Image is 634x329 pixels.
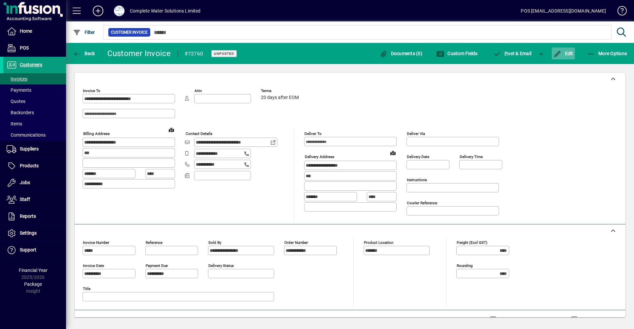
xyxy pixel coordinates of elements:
[304,131,322,136] mat-label: Deliver To
[435,48,479,59] button: Custom Fields
[378,48,424,59] button: Documents (0)
[3,191,66,208] a: Staff
[407,178,427,182] mat-label: Instructions
[208,263,234,268] mat-label: Delivery status
[83,263,104,268] mat-label: Invoice date
[457,240,487,245] mat-label: Freight (excl GST)
[553,51,573,56] span: Edit
[521,6,606,16] div: POS [EMAIL_ADDRESS][DOMAIN_NAME]
[20,163,39,168] span: Products
[7,110,34,115] span: Backorders
[20,146,39,151] span: Suppliers
[3,242,66,258] a: Support
[71,26,97,38] button: Filter
[111,29,148,36] span: Customer Invoice
[261,95,299,100] span: 20 days after EOM
[73,30,95,35] span: Filter
[498,316,559,323] label: Show Line Volumes/Weights
[552,48,575,59] button: Edit
[20,247,36,252] span: Support
[587,51,627,56] span: More Options
[19,268,48,273] span: Financial Year
[20,180,30,185] span: Jobs
[24,281,42,287] span: Package
[20,62,42,67] span: Customers
[7,87,31,93] span: Payments
[579,316,617,323] label: Show Cost/Profit
[20,28,32,34] span: Home
[214,51,234,56] span: Unposted
[585,48,629,59] button: More Options
[20,214,36,219] span: Reports
[457,263,473,268] mat-label: Rounding
[146,263,168,268] mat-label: Payment due
[3,141,66,157] a: Suppliers
[20,197,30,202] span: Staff
[7,76,27,82] span: Invoices
[436,51,478,56] span: Custom Fields
[71,48,97,59] button: Back
[388,148,398,158] a: View on map
[490,48,535,59] button: Post & Email
[3,40,66,56] a: POS
[166,124,177,135] a: View on map
[83,88,100,93] mat-label: Invoice To
[3,175,66,191] a: Jobs
[185,49,203,59] div: #72760
[130,6,201,16] div: Complete Water Solutions Limited
[194,88,202,93] mat-label: Attn
[493,51,532,56] span: ost & Email
[109,5,130,17] button: Profile
[460,154,483,159] mat-label: Delivery time
[3,73,66,84] a: Invoices
[73,51,95,56] span: Back
[3,23,66,40] a: Home
[3,208,66,225] a: Reports
[3,225,66,242] a: Settings
[7,99,25,104] span: Quotes
[407,131,425,136] mat-label: Deliver via
[379,51,422,56] span: Documents (0)
[3,107,66,118] a: Backorders
[261,89,300,93] span: Terms
[3,84,66,96] a: Payments
[7,121,22,126] span: Items
[407,201,437,205] mat-label: Courier Reference
[3,158,66,174] a: Products
[20,230,37,236] span: Settings
[505,51,508,56] span: P
[3,129,66,141] a: Communications
[3,96,66,107] a: Quotes
[3,118,66,129] a: Items
[83,286,90,291] mat-label: Title
[66,48,102,59] app-page-header-button: Back
[7,132,46,138] span: Communications
[146,240,162,245] mat-label: Reference
[20,45,29,50] span: POS
[407,154,429,159] mat-label: Delivery date
[208,240,221,245] mat-label: Sold by
[83,240,109,245] mat-label: Invoice number
[364,240,393,245] mat-label: Product location
[613,1,626,23] a: Knowledge Base
[284,240,308,245] mat-label: Order number
[107,48,171,59] div: Customer Invoice
[88,5,109,17] button: Add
